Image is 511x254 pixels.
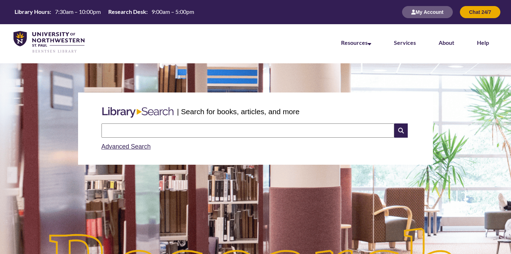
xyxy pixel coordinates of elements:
[439,39,454,46] a: About
[394,39,416,46] a: Services
[477,39,489,46] a: Help
[341,39,371,46] a: Resources
[460,6,500,18] button: Chat 24/7
[55,8,101,15] span: 7:30am – 10:00pm
[152,8,194,15] span: 9:00am – 5:00pm
[13,31,84,53] img: UNWSP Library Logo
[402,6,453,18] button: My Account
[402,9,453,15] a: My Account
[394,123,408,138] i: Search
[105,8,149,16] th: Research Desk:
[101,143,151,150] a: Advanced Search
[460,9,500,15] a: Chat 24/7
[12,8,197,16] a: Hours Today
[12,8,52,16] th: Library Hours:
[99,104,177,121] img: Libary Search
[177,106,300,117] p: | Search for books, articles, and more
